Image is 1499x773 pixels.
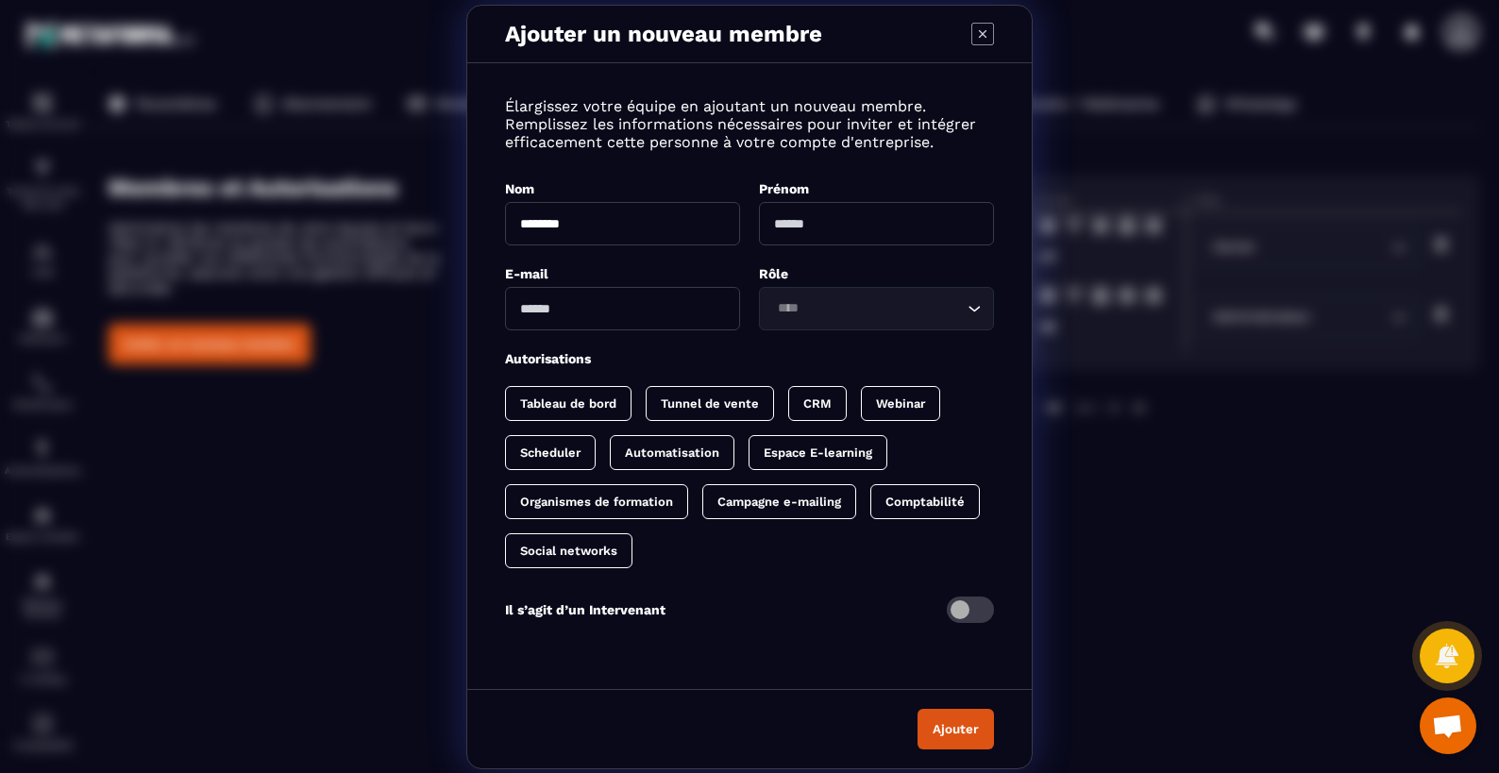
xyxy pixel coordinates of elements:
p: Espace E-learning [764,445,872,460]
a: Ouvrir le chat [1420,697,1476,754]
p: Organismes de formation [520,495,673,509]
p: Il s’agit d’un Intervenant [505,602,665,617]
p: Automatisation [625,445,719,460]
p: Campagne e-mailing [717,495,841,509]
div: Search for option [759,287,994,330]
p: Webinar [876,396,925,411]
label: Rôle [759,266,788,281]
p: Tunnel de vente [661,396,759,411]
button: Ajouter [918,709,994,749]
label: Prénom [759,181,809,196]
p: Ajouter un nouveau membre [505,21,822,47]
p: Élargissez votre équipe en ajoutant un nouveau membre. Remplissez les informations nécessaires po... [505,97,994,151]
input: Search for option [771,298,963,319]
p: Social networks [520,544,617,558]
label: Nom [505,181,534,196]
p: Scheduler [520,445,581,460]
label: E-mail [505,266,548,281]
label: Autorisations [505,351,591,366]
p: Tableau de bord [520,396,616,411]
p: CRM [803,396,832,411]
p: Comptabilité [885,495,965,509]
